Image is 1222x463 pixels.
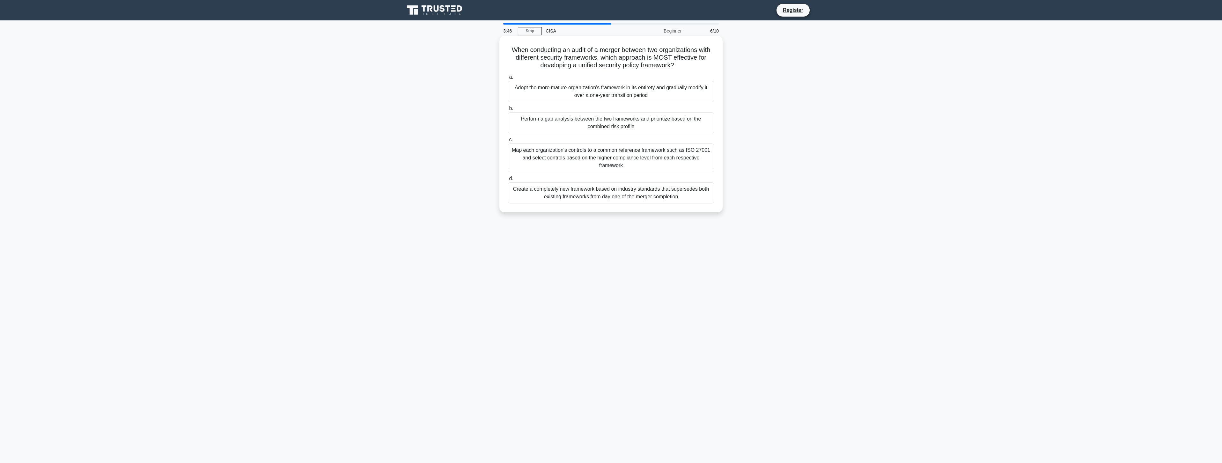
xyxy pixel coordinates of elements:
[509,106,513,111] span: b.
[508,112,714,133] div: Perform a gap analysis between the two frameworks and prioritize based on the combined risk profile
[499,25,518,37] div: 3:46
[509,74,513,80] span: a.
[509,176,513,181] span: d.
[518,27,542,35] a: Stop
[685,25,723,37] div: 6/10
[508,143,714,172] div: Map each organization's controls to a common reference framework such as ISO 27001 and select con...
[508,81,714,102] div: Adopt the more mature organization's framework in its entirety and gradually modify it over a one...
[542,25,629,37] div: CISA
[629,25,685,37] div: Beginner
[507,46,715,70] h5: When conducting an audit of a merger between two organizations with different security frameworks...
[779,6,807,14] a: Register
[508,182,714,203] div: Create a completely new framework based on industry standards that supersedes both existing frame...
[509,137,513,142] span: c.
